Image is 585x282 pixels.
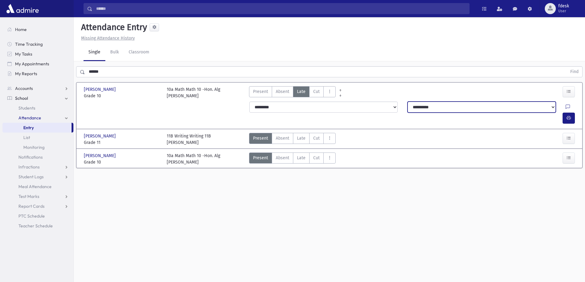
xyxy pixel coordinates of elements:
span: [PERSON_NAME] [84,86,117,93]
span: Present [253,88,268,95]
u: Missing Attendance History [81,36,135,41]
div: AttTypes [249,153,336,165]
span: fdesk [558,4,569,9]
a: Notifications [2,152,73,162]
a: Time Tracking [2,39,73,49]
span: Cut [313,88,320,95]
div: 11B Writing Writing 11B [PERSON_NAME] [167,133,211,146]
span: Teacher Schedule [18,223,53,229]
a: Single [84,44,105,61]
a: Report Cards [2,201,73,211]
a: Entry [2,123,72,133]
a: Attendance [2,113,73,123]
a: Accounts [2,83,73,93]
span: Grade 11 [84,139,161,146]
span: Home [15,27,27,32]
span: Grade 10 [84,159,161,165]
a: Test Marks [2,191,73,201]
span: Infractions [18,164,40,170]
a: Students [2,103,73,113]
span: Monitoring [23,145,45,150]
span: Late [297,155,306,161]
a: Teacher Schedule [2,221,73,231]
a: Meal Attendance [2,182,73,191]
div: AttTypes [249,86,336,99]
div: AttTypes [249,133,336,146]
span: Test Marks [18,194,39,199]
span: Meal Attendance [18,184,52,189]
h5: Attendance Entry [79,22,147,33]
a: My Reports [2,69,73,79]
span: Late [297,135,306,141]
div: 10a Math Math 10 -Hon. Alg [PERSON_NAME] [167,86,220,99]
span: My Tasks [15,51,32,57]
span: Accounts [15,86,33,91]
span: Time Tracking [15,41,43,47]
span: Absent [276,135,289,141]
div: 10a Math Math 10 -Hon. Alg [PERSON_NAME] [167,153,220,165]
span: Entry [23,125,34,130]
a: Home [2,25,73,34]
a: Classroom [124,44,154,61]
a: PTC Schedule [2,211,73,221]
span: Report Cards [18,203,45,209]
span: Present [253,135,268,141]
button: Find [567,67,582,77]
a: My Tasks [2,49,73,59]
span: School [15,95,28,101]
a: Monitoring [2,142,73,152]
a: List [2,133,73,142]
span: User [558,9,569,14]
span: Notifications [18,154,43,160]
span: Late [297,88,306,95]
img: AdmirePro [5,2,40,15]
span: [PERSON_NAME] [84,133,117,139]
a: Bulk [105,44,124,61]
a: Student Logs [2,172,73,182]
span: List [23,135,30,140]
span: Attendance [18,115,41,121]
span: Grade 10 [84,93,161,99]
span: Student Logs [18,174,44,180]
a: School [2,93,73,103]
a: Infractions [2,162,73,172]
span: Students [18,105,35,111]
span: Present [253,155,268,161]
span: Absent [276,155,289,161]
span: Cut [313,155,320,161]
span: Cut [313,135,320,141]
span: [PERSON_NAME] [84,153,117,159]
input: Search [92,3,469,14]
span: Absent [276,88,289,95]
a: Missing Attendance History [79,36,135,41]
a: My Appointments [2,59,73,69]
span: My Appointments [15,61,49,67]
span: My Reports [15,71,37,76]
span: PTC Schedule [18,213,45,219]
